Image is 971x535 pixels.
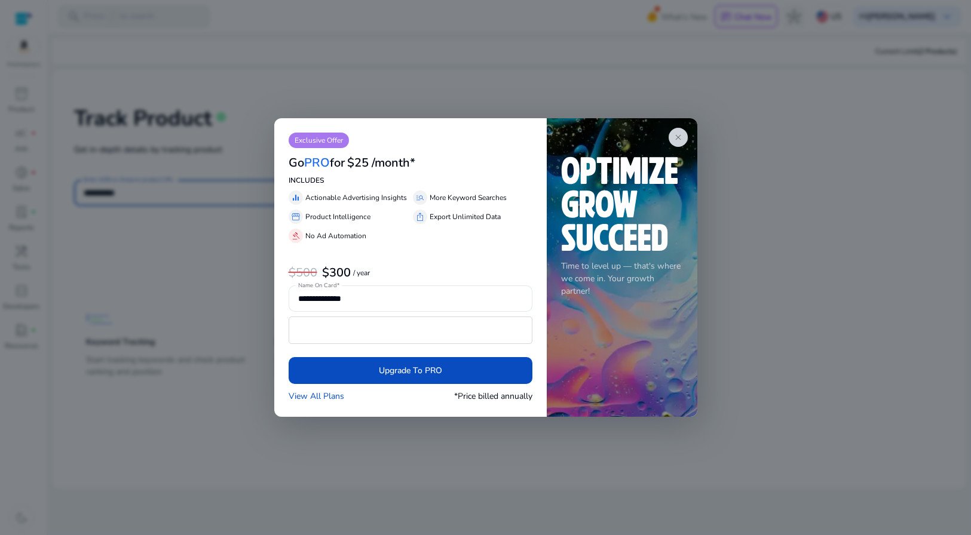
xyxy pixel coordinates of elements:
[305,211,370,222] p: Product Intelligence
[289,357,532,384] button: Upgrade To PRO
[291,212,301,222] span: storefront
[295,318,526,342] iframe: Secure payment input frame
[289,156,345,170] h3: Go for
[353,269,370,277] p: / year
[291,193,301,202] span: equalizer
[454,390,532,402] p: *Price billed annually
[305,230,366,241] p: No Ad Automation
[289,175,532,186] p: INCLUDES
[430,192,507,203] p: More Keyword Searches
[415,193,425,202] span: manage_search
[304,155,330,171] span: PRO
[379,364,442,377] span: Upgrade To PRO
[291,231,301,241] span: gavel
[305,192,407,203] p: Actionable Advertising Insights
[298,281,336,290] mat-label: Name On Card
[289,266,317,280] h3: $500
[673,133,683,142] span: close
[289,390,344,402] a: View All Plans
[415,212,425,222] span: ios_share
[347,156,415,170] h3: $25 /month*
[430,211,501,222] p: Export Unlimited Data
[322,265,351,281] b: $300
[289,133,349,148] p: Exclusive Offer
[561,260,683,297] p: Time to level up — that's where we come in. Your growth partner!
